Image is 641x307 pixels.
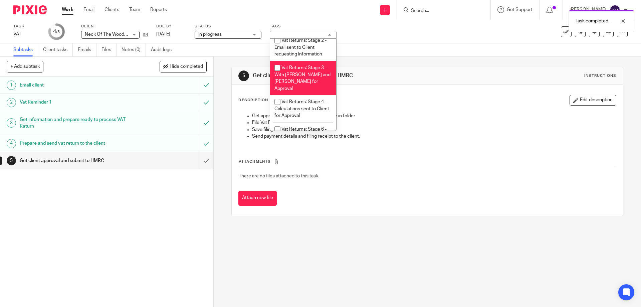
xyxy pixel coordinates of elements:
[252,113,616,119] p: Get approval by the client to file and save in folder
[253,72,442,79] h1: Get client approval and submit to HMRC
[195,24,261,29] label: Status
[7,61,43,72] button: + Add subtask
[56,30,60,34] small: /5
[274,100,329,118] span: Vat Returns: Stage 4 - Calculations sent to Client for Approval
[13,5,47,14] img: Pixie
[122,43,146,56] a: Notes (0)
[610,5,620,15] img: svg%3E
[7,156,16,165] div: 5
[238,70,249,81] div: 5
[13,24,40,29] label: Task
[7,139,16,148] div: 4
[20,138,135,148] h1: Prepare and send vat return to the client
[151,43,177,56] a: Audit logs
[576,18,609,24] p: Task completed.
[7,118,16,128] div: 3
[85,32,156,37] span: Neck Of The Wood Studio Limited
[252,126,616,133] p: Save filing details in the client folder
[129,6,140,13] a: Team
[252,133,616,140] p: Send payment details and filing receipt to the client.
[170,64,203,69] span: Hide completed
[252,119,616,126] p: File Vat Return
[43,43,73,56] a: Client tasks
[83,6,94,13] a: Email
[20,80,135,90] h1: Email client
[150,6,167,13] a: Reports
[20,156,135,166] h1: Get client approval and submit to HMRC
[584,73,616,79] div: Instructions
[274,127,330,145] span: Vat Returns: Stage 6 - No Submission Required & Email In Folder
[7,98,16,107] div: 2
[198,32,222,37] span: In progress
[238,98,268,103] p: Description
[239,160,271,163] span: Attachments
[53,28,60,35] div: 4
[20,115,135,132] h1: Get information and prepare ready to process VAT Raturn
[7,81,16,90] div: 1
[13,43,38,56] a: Subtasks
[238,191,277,206] button: Attach new file
[274,38,327,56] span: Vat Returns: Stage 2 - Email sent to Client requesting Information
[274,65,331,91] span: Vat Returns: Stage 3 - With [PERSON_NAME] and [PERSON_NAME] for Approval
[81,24,148,29] label: Client
[570,95,616,106] button: Edit description
[156,24,186,29] label: Due by
[156,32,170,36] span: [DATE]
[101,43,117,56] a: Files
[239,174,319,178] span: There are no files attached to this task.
[62,6,73,13] a: Work
[270,24,337,29] label: Tags
[20,97,135,107] h1: Vat Reminder 1
[160,61,207,72] button: Hide completed
[13,31,40,37] div: VAT
[78,43,96,56] a: Emails
[104,6,119,13] a: Clients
